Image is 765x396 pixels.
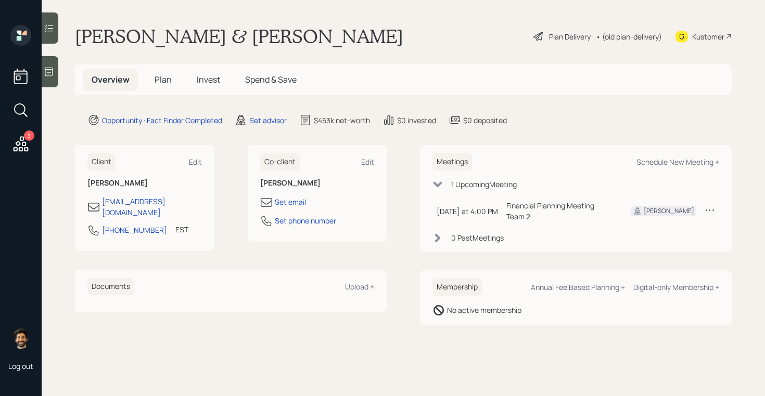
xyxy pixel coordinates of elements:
div: Annual Fee Based Planning + [531,282,625,292]
div: Log out [8,361,33,371]
h6: Documents [87,278,134,295]
span: Plan [155,74,172,85]
div: Schedule New Meeting + [636,157,719,167]
h6: Client [87,153,116,170]
h6: [PERSON_NAME] [260,179,375,188]
h1: [PERSON_NAME] & [PERSON_NAME] [75,25,403,48]
div: Set phone number [275,215,336,226]
div: EST [175,224,188,235]
div: No active membership [447,305,521,315]
div: [DATE] at 4:00 PM [437,206,498,217]
div: Opportunity · Fact Finder Completed [102,115,222,126]
div: Plan Delivery [549,31,591,42]
span: Invest [197,74,220,85]
div: [PHONE_NUMBER] [102,225,167,235]
div: [PERSON_NAME] [644,206,694,216]
div: Financial Planning Meeting - Team 2 [506,200,615,222]
span: Spend & Save [245,74,297,85]
div: Digital-only Membership + [633,282,719,292]
div: Set advisor [249,115,287,126]
h6: Meetings [432,153,472,170]
div: Edit [361,157,374,167]
div: 3 [24,130,34,141]
img: eric-schwartz-headshot.png [10,328,31,349]
div: $0 deposited [463,115,507,126]
div: Kustomer [692,31,724,42]
div: • (old plan-delivery) [596,31,662,42]
div: $453k net-worth [314,115,370,126]
h6: Membership [432,279,482,296]
div: $0 invested [397,115,436,126]
div: Set email [275,196,306,207]
div: [EMAIL_ADDRESS][DOMAIN_NAME] [102,196,202,218]
div: Upload + [345,282,374,292]
div: Edit [189,157,202,167]
h6: [PERSON_NAME] [87,179,202,188]
div: 1 Upcoming Meeting [451,179,517,190]
div: 0 Past Meeting s [451,232,504,243]
span: Overview [92,74,130,85]
h6: Co-client [260,153,300,170]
